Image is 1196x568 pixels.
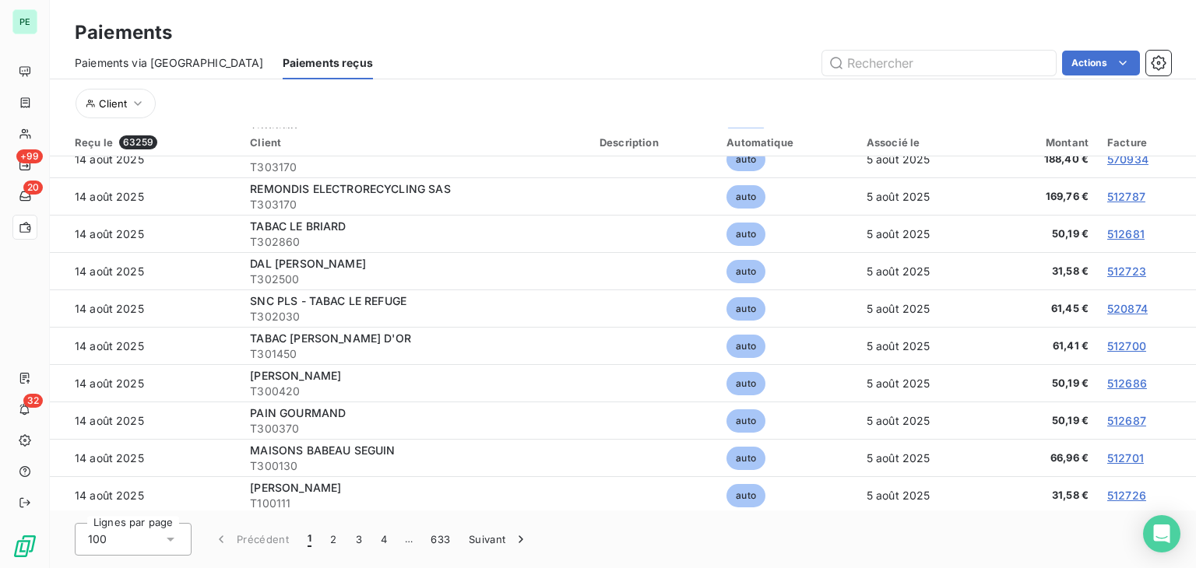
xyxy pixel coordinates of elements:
button: Suivant [459,523,538,556]
div: Client [250,135,581,148]
button: 3 [346,523,371,556]
span: 66,96 € [1002,451,1089,466]
td: 5 août 2025 [857,141,994,178]
span: 20 [23,181,43,195]
span: SNC PLS - TABAC LE REFUGE [250,294,406,307]
span: T300130 [250,458,581,474]
span: auto [726,223,765,246]
span: 50,19 € [1002,226,1089,242]
a: +99 [12,153,37,177]
button: 2 [321,523,346,556]
span: DAL [PERSON_NAME] [250,257,366,270]
span: [PERSON_NAME] [250,369,341,382]
button: 4 [371,523,396,556]
div: Facture [1107,135,1187,148]
td: 5 août 2025 [857,178,994,216]
span: T302860 [250,234,581,250]
div: Montant [1002,135,1089,148]
span: auto [726,484,765,507]
td: 14 août 2025 [50,402,241,440]
span: T302030 [250,309,581,324]
div: Automatique [726,135,848,148]
div: PE [12,9,37,34]
span: [PERSON_NAME] [250,481,341,494]
span: TABAC [PERSON_NAME] D'OR [250,331,411,345]
a: 520874 [1107,302,1148,315]
div: Reçu le [75,135,231,149]
span: 63259 [119,135,157,149]
td: 5 août 2025 [857,440,994,477]
td: 14 août 2025 [50,216,241,253]
span: auto [726,148,765,171]
span: 169,76 € [1002,189,1089,205]
td: 14 août 2025 [50,365,241,402]
span: auto [726,409,765,433]
td: 14 août 2025 [50,178,241,216]
img: Logo LeanPay [12,534,37,559]
td: 5 août 2025 [857,477,994,514]
span: 31,58 € [1002,264,1089,279]
span: Paiements reçus [283,55,373,71]
span: auto [726,372,765,395]
td: 14 août 2025 [50,477,241,514]
button: 1 [298,523,321,556]
td: 5 août 2025 [857,402,994,440]
td: 5 août 2025 [857,328,994,365]
a: 512686 [1107,377,1147,390]
td: 14 août 2025 [50,253,241,290]
a: 512687 [1107,414,1146,427]
td: 14 août 2025 [50,141,241,178]
span: T300370 [250,421,581,437]
button: 633 [421,523,459,556]
span: auto [726,447,765,470]
span: TABAC LE BRIARD [250,219,346,233]
span: 50,19 € [1002,413,1089,429]
button: Client [76,89,156,118]
td: 5 août 2025 [857,365,994,402]
span: Paiements via [GEOGRAPHIC_DATA] [75,55,264,71]
span: 32 [23,394,43,408]
a: 20 [12,184,37,209]
td: 5 août 2025 [857,253,994,290]
a: 512723 [1107,265,1146,278]
span: T301450 [250,346,581,362]
a: 512681 [1107,227,1145,240]
input: Rechercher [822,51,1056,75]
button: Précédent [204,523,298,556]
h3: Paiements [75,19,172,47]
span: T302500 [250,272,581,287]
span: PAIN GOURMAND [250,406,346,419]
div: Description [600,135,708,148]
button: Actions [1062,51,1140,75]
span: Client [99,97,127,110]
span: REMONDIS ELECTRORECYCLING SAS [250,182,450,195]
td: 5 août 2025 [857,216,994,253]
div: Associé le [867,135,984,148]
span: T300420 [250,384,581,399]
span: REMONDIS ELECTRORECYCLING SAS [250,145,450,158]
span: T303170 [250,197,581,212]
span: 100 [88,531,107,547]
td: 5 août 2025 [857,290,994,328]
a: 512701 [1107,451,1144,465]
a: 512726 [1107,489,1146,502]
span: T303170 [250,160,581,175]
span: MAISONS BABEAU SEGUIN [250,444,395,457]
span: +99 [16,149,43,163]
span: T100111 [250,496,581,511]
span: auto [726,297,765,321]
td: 14 août 2025 [50,290,241,328]
td: 14 août 2025 [50,440,241,477]
span: 1 [308,531,311,547]
span: … [396,527,421,552]
span: 31,58 € [1002,488,1089,503]
a: 570934 [1107,153,1149,166]
span: auto [726,260,765,283]
span: 61,41 € [1002,338,1089,354]
a: 512787 [1107,190,1145,203]
span: auto [726,185,765,209]
a: 512700 [1107,339,1146,352]
span: auto [726,335,765,358]
td: 14 août 2025 [50,328,241,365]
div: Open Intercom Messenger [1143,515,1180,552]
